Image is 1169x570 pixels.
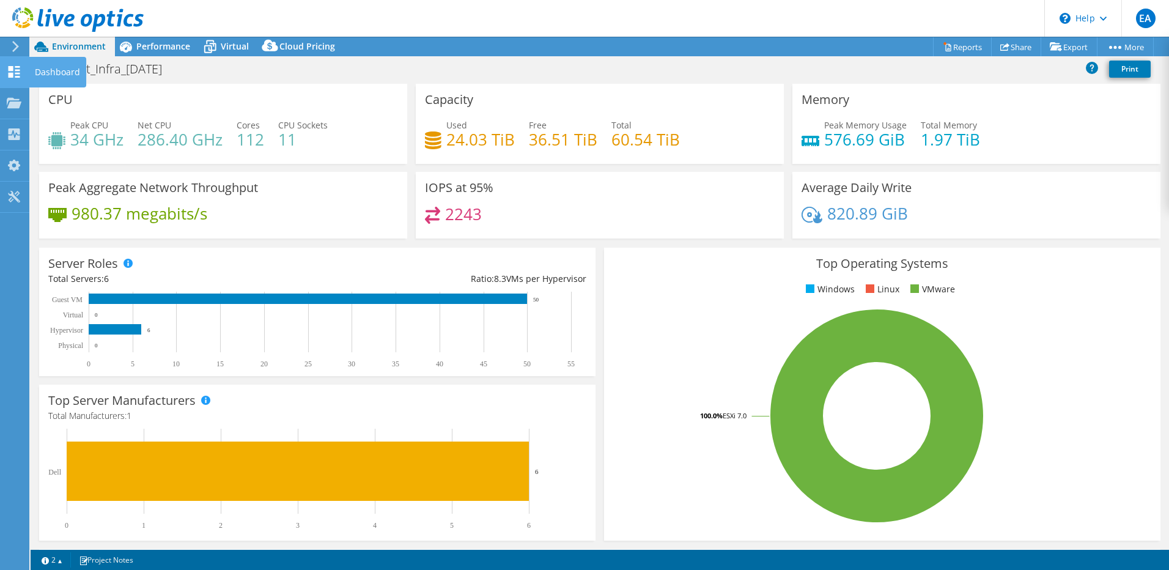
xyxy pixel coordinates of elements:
text: 20 [260,360,268,368]
text: Dell [48,468,61,476]
text: 15 [216,360,224,368]
h3: Capacity [425,93,473,106]
span: Peak Memory Usage [824,119,907,131]
text: Virtual [63,311,84,319]
text: 6 [527,521,531,530]
text: 50 [523,360,531,368]
text: 45 [480,360,487,368]
a: Reports [933,37,992,56]
text: 0 [95,342,98,349]
h4: 112 [237,133,264,146]
tspan: 100.0% [700,411,723,420]
li: Windows [803,283,855,296]
a: More [1097,37,1154,56]
span: Free [529,119,547,131]
text: Guest VM [52,295,83,304]
h4: 820.89 GiB [827,207,908,220]
h4: 576.69 GiB [824,133,907,146]
text: Physical [58,341,83,350]
h4: 286.40 GHz [138,133,223,146]
h4: 60.54 TiB [611,133,680,146]
div: Ratio: VMs per Hypervisor [317,272,586,286]
span: 6 [104,273,109,284]
span: 8.3 [494,273,506,284]
h3: Average Daily Write [802,181,912,194]
a: Share [991,37,1041,56]
h3: Peak Aggregate Network Throughput [48,181,258,194]
a: Export [1041,37,1097,56]
text: 5 [450,521,454,530]
span: 1 [127,410,131,421]
h3: Top Operating Systems [613,257,1151,270]
h4: 2243 [445,207,482,221]
div: Dashboard [29,57,86,87]
span: Total [611,119,632,131]
text: 1 [142,521,146,530]
h4: Total Manufacturers: [48,409,586,423]
span: Total Memory [921,119,977,131]
span: Used [446,119,467,131]
text: 25 [304,360,312,368]
h4: 980.37 megabits/s [72,207,207,220]
span: Cloud Pricing [279,40,335,52]
text: 35 [392,360,399,368]
h3: Top Server Manufacturers [48,394,196,407]
h3: Server Roles [48,257,118,270]
text: 0 [95,312,98,318]
h1: SEA_Virt_Infra_[DATE] [40,62,181,76]
tspan: ESXi 7.0 [723,411,747,420]
text: 2 [219,521,223,530]
h4: 34 GHz [70,133,124,146]
li: VMware [907,283,955,296]
text: Hypervisor [50,326,83,335]
h3: CPU [48,93,73,106]
text: 30 [348,360,355,368]
text: 6 [147,327,150,333]
div: Total Servers: [48,272,317,286]
text: 4 [373,521,377,530]
h4: 11 [278,133,328,146]
text: 55 [567,360,575,368]
span: Net CPU [138,119,171,131]
span: EA [1136,9,1156,28]
a: Project Notes [70,552,142,568]
text: 10 [172,360,180,368]
a: Print [1109,61,1151,78]
span: Environment [52,40,106,52]
text: 50 [533,297,539,303]
h3: IOPS at 95% [425,181,493,194]
span: Virtual [221,40,249,52]
span: CPU Sockets [278,119,328,131]
h4: 24.03 TiB [446,133,515,146]
li: Linux [863,283,899,296]
text: 0 [65,521,68,530]
text: 3 [296,521,300,530]
span: Peak CPU [70,119,108,131]
svg: \n [1060,13,1071,24]
a: 2 [33,552,71,568]
text: 5 [131,360,135,368]
h4: 1.97 TiB [921,133,980,146]
text: 40 [436,360,443,368]
text: 0 [87,360,90,368]
span: Cores [237,119,260,131]
span: Performance [136,40,190,52]
h4: 36.51 TiB [529,133,597,146]
h3: Memory [802,93,849,106]
text: 6 [535,468,539,475]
